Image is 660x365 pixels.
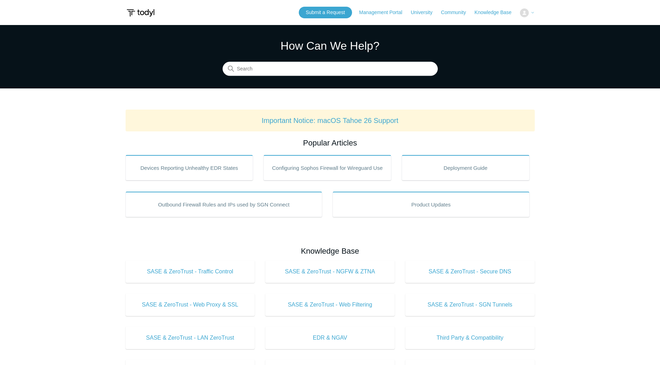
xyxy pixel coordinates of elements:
span: SASE & ZeroTrust - NGFW & ZTNA [276,267,384,276]
img: Todyl Support Center Help Center home page [126,6,156,19]
input: Search [223,62,438,76]
h1: How Can We Help? [223,37,438,54]
a: University [411,9,439,16]
a: SASE & ZeroTrust - Web Proxy & SSL [126,293,255,316]
a: Deployment Guide [402,155,529,180]
span: SASE & ZeroTrust - Web Filtering [276,301,384,309]
a: SASE & ZeroTrust - SGN Tunnels [405,293,535,316]
a: SASE & ZeroTrust - NGFW & ZTNA [265,260,395,283]
a: SASE & ZeroTrust - LAN ZeroTrust [126,327,255,349]
span: SASE & ZeroTrust - Traffic Control [136,267,244,276]
a: Outbound Firewall Rules and IPs used by SGN Connect [126,192,322,217]
a: Configuring Sophos Firewall for Wireguard Use [264,155,391,180]
a: Community [441,9,473,16]
a: EDR & NGAV [265,327,395,349]
a: Important Notice: macOS Tahoe 26 Support [262,117,399,124]
a: Third Party & Compatibility [405,327,535,349]
a: SASE & ZeroTrust - Secure DNS [405,260,535,283]
a: Submit a Request [299,7,352,18]
a: Product Updates [333,192,529,217]
a: Devices Reporting Unhealthy EDR States [126,155,253,180]
a: Management Portal [359,9,409,16]
span: Third Party & Compatibility [416,334,524,342]
h2: Popular Articles [126,137,535,149]
span: EDR & NGAV [276,334,384,342]
a: SASE & ZeroTrust - Traffic Control [126,260,255,283]
h2: Knowledge Base [126,245,535,257]
a: Knowledge Base [474,9,519,16]
span: SASE & ZeroTrust - SGN Tunnels [416,301,524,309]
a: SASE & ZeroTrust - Web Filtering [265,293,395,316]
span: SASE & ZeroTrust - Secure DNS [416,267,524,276]
span: SASE & ZeroTrust - Web Proxy & SSL [136,301,244,309]
span: SASE & ZeroTrust - LAN ZeroTrust [136,334,244,342]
